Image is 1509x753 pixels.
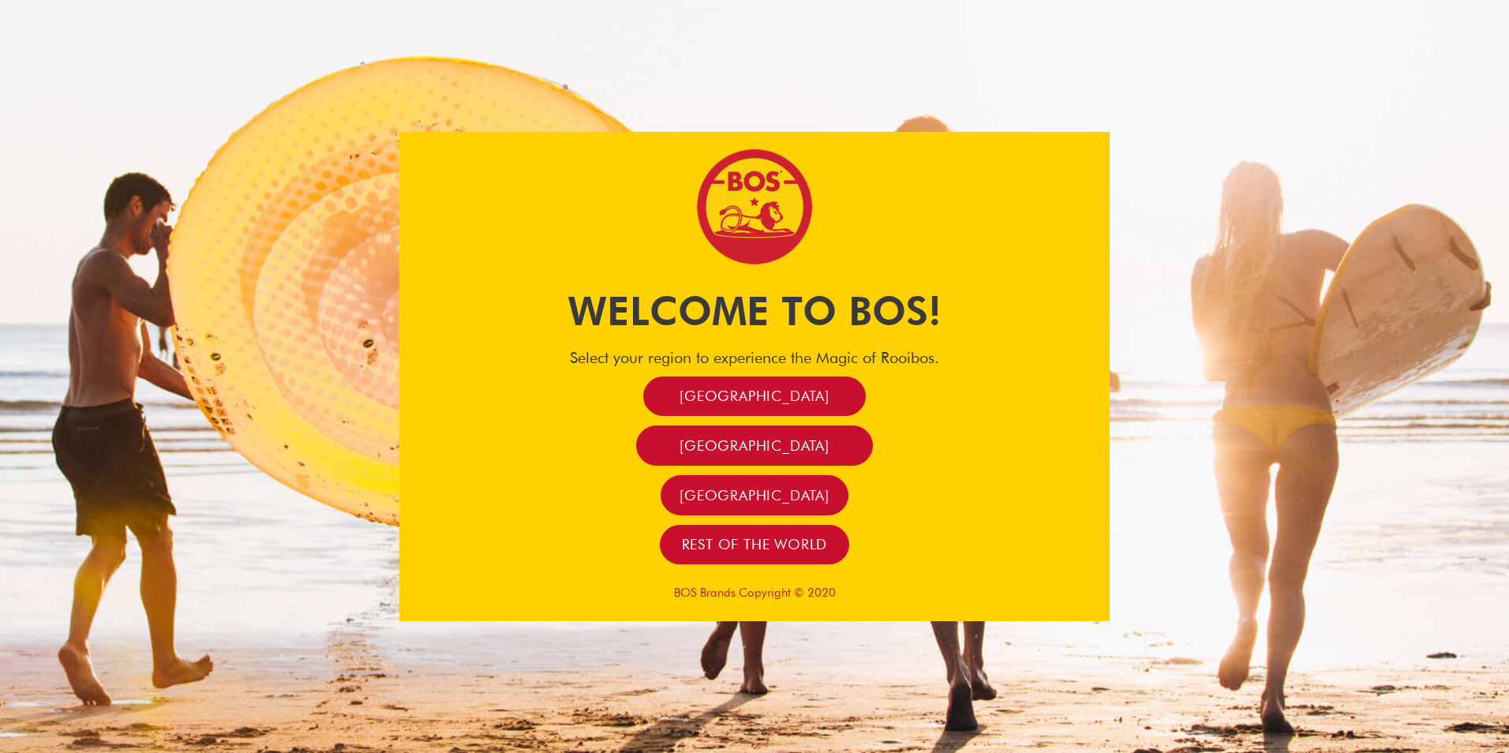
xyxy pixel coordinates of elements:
span: [GEOGRAPHIC_DATA] [680,436,829,455]
p: BOS Brands Copyright © 2020 [399,586,1110,600]
h4: Select your region to experience the Magic of Rooibos. [399,348,1110,367]
h1: Welcome to BOS! [399,283,1110,339]
span: Rest of the world [682,535,828,553]
span: [GEOGRAPHIC_DATA] [680,387,829,405]
a: Rest of the world [660,525,850,565]
img: Bos Brands [695,148,814,266]
a: [GEOGRAPHIC_DATA] [661,475,848,515]
a: [GEOGRAPHIC_DATA] [636,425,873,466]
a: [GEOGRAPHIC_DATA] [643,376,866,417]
span: [GEOGRAPHIC_DATA] [680,486,829,504]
